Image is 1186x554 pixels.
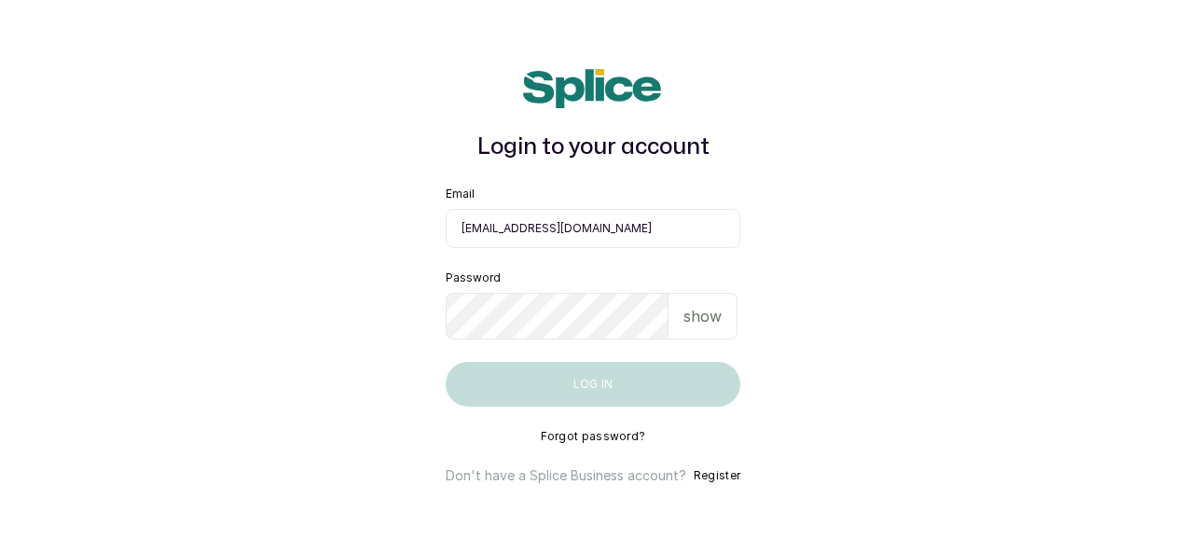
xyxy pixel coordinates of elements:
p: show [683,305,722,327]
input: email@acme.com [446,209,740,248]
button: Log in [446,362,740,407]
button: Register [694,466,740,485]
label: Email [446,187,475,201]
h1: Login to your account [446,131,740,164]
p: Don't have a Splice Business account? [446,466,686,485]
label: Password [446,270,501,285]
button: Forgot password? [541,429,646,444]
